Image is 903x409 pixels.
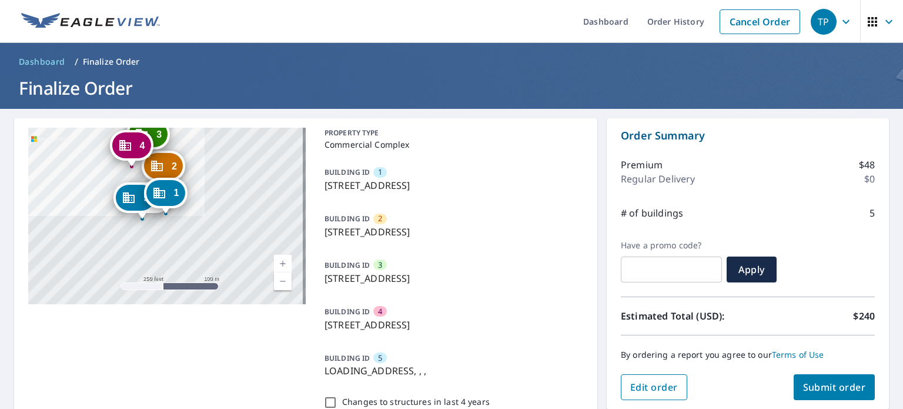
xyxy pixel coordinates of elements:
li: / [75,55,78,69]
nav: breadcrumb [14,52,889,71]
span: Apply [736,263,767,276]
button: Edit order [621,374,687,400]
p: BUILDING ID [325,214,370,224]
p: Finalize Order [83,56,140,68]
p: BUILDING ID [325,353,370,363]
span: 3 [156,130,162,139]
a: Current Level 17, Zoom Out [274,272,292,290]
span: 2 [378,213,382,224]
span: 2 [172,162,177,171]
p: $48 [859,158,875,172]
a: Dashboard [14,52,70,71]
span: 4 [140,141,145,150]
p: LOADING_ADDRESS, , , [325,364,578,378]
p: Changes to structures in last 4 years [342,395,490,408]
span: 4 [378,306,382,317]
div: Dropped pin, building 5, Commercial property, LOADING_ADDRESS , [113,182,171,219]
button: Submit order [794,374,875,400]
h1: Finalize Order [14,76,889,100]
label: Have a promo code? [621,240,722,251]
span: 1 [173,188,179,197]
span: 3 [378,260,382,271]
button: Apply [727,257,777,282]
p: [STREET_ADDRESS] [325,178,578,192]
p: BUILDING ID [325,260,370,270]
p: $240 [853,309,875,323]
a: Current Level 17, Zoom In [274,255,292,272]
p: [STREET_ADDRESS] [325,271,578,285]
span: 5 [378,353,382,364]
span: Dashboard [19,56,65,68]
a: Cancel Order [720,9,800,34]
p: [STREET_ADDRESS] [325,318,578,332]
p: Estimated Total (USD): [621,309,748,323]
p: # of buildings [621,206,683,220]
p: Premium [621,158,663,172]
span: Edit order [630,381,678,394]
div: Dropped pin, building 4, Commercial property, 770 W Elkcam Circle Marco Island, FL 34145 [110,130,153,167]
div: Dropped pin, building 2, Commercial property, 750 W Elkcam Cir Marco Island, FL 34145 [142,151,185,187]
p: BUILDING ID [325,167,370,177]
img: EV Logo [21,13,160,31]
div: TP [811,9,837,35]
p: 5 [869,206,875,220]
p: Order Summary [621,128,875,144]
span: 1 [378,167,382,178]
p: By ordering a report you agree to our [621,350,875,360]
p: PROPERTY TYPE [325,128,578,138]
div: Dropped pin, building 1, Commercial property, 730 W Elkcam Cir Marco Island, FL 34145 [143,178,187,214]
p: [STREET_ADDRESS] [325,225,578,239]
p: $0 [864,172,875,186]
span: Submit order [803,381,866,394]
a: Terms of Use [772,349,824,360]
div: Dropped pin, building 3, Commercial property, 770 W Elkcam Circle Marco Island, FL 34145 [126,119,170,155]
p: Regular Delivery [621,172,695,186]
p: BUILDING ID [325,307,370,317]
p: Commercial Complex [325,138,578,151]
